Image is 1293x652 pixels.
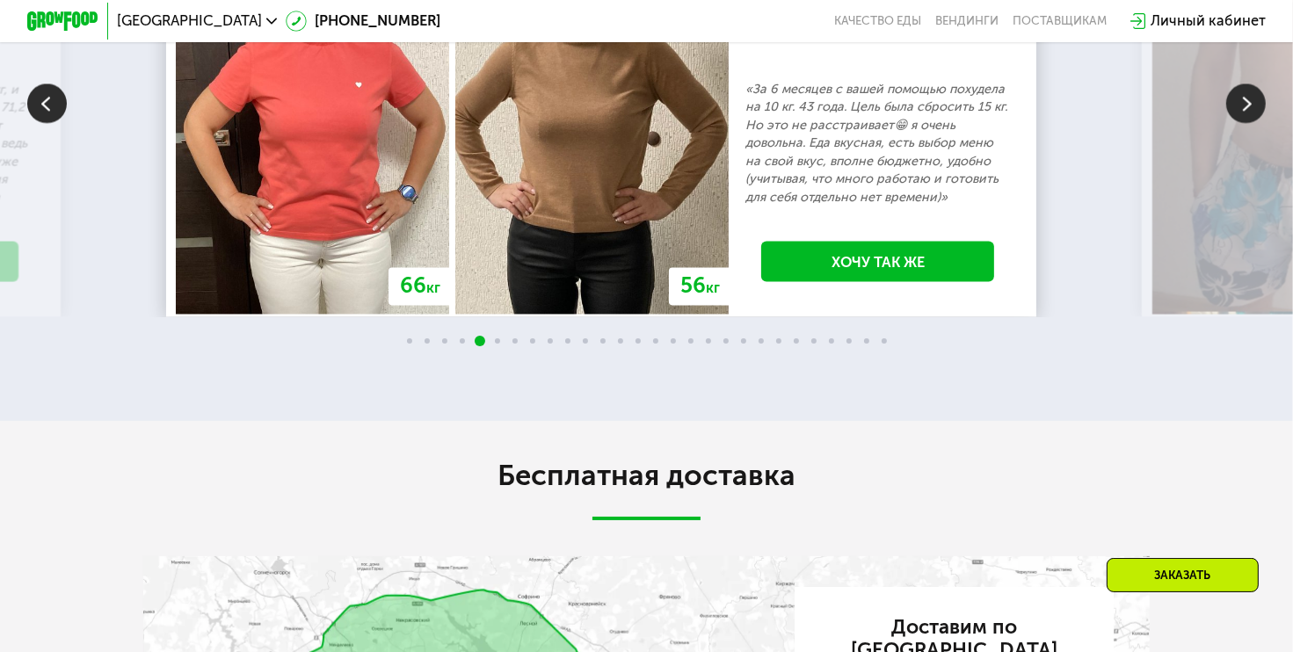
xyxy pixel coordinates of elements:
div: Личный кабинет [1151,11,1266,33]
div: Заказать [1107,558,1259,592]
img: Slide left [27,83,67,123]
a: Качество еды [834,14,921,28]
a: Вендинги [935,14,999,28]
div: 66 [389,268,453,306]
a: [PHONE_NUMBER] [286,11,440,33]
div: 56 [669,268,732,306]
div: поставщикам [1013,14,1107,28]
span: кг [706,280,720,297]
span: кг [426,280,440,297]
a: Хочу так же [761,242,995,282]
span: [GEOGRAPHIC_DATA] [117,14,262,28]
img: Slide right [1226,83,1266,123]
p: «За 6 месяцев с вашей помощью похудела на 10 кг. 43 года. Цель была сбросить 15 кг. Но это не рас... [746,82,1010,207]
h2: Бесплатная доставка [143,458,1149,494]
